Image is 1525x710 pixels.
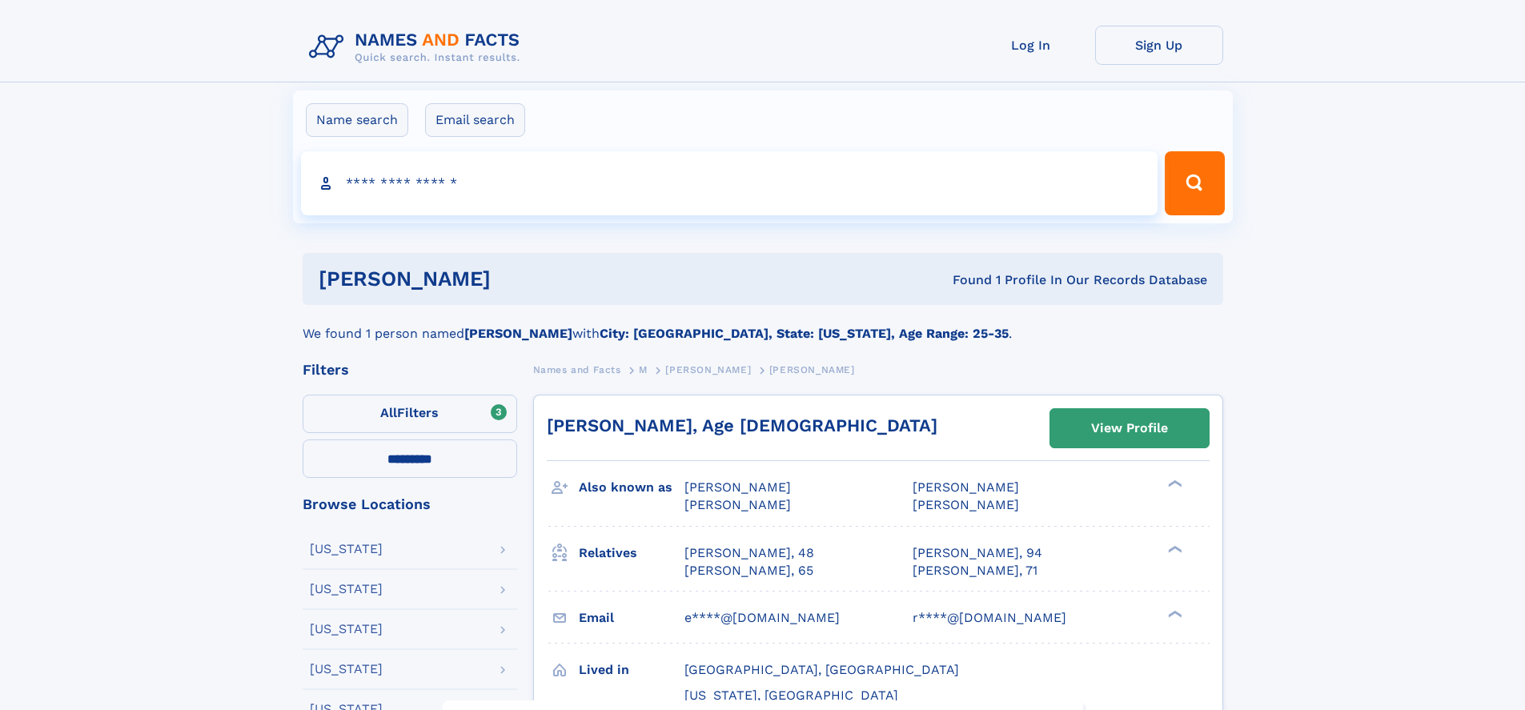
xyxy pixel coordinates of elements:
[1164,544,1183,554] div: ❯
[684,662,959,677] span: [GEOGRAPHIC_DATA], [GEOGRAPHIC_DATA]
[579,540,684,567] h3: Relatives
[310,543,383,556] div: [US_STATE]
[579,474,684,501] h3: Also known as
[1164,608,1183,619] div: ❯
[665,364,751,375] span: [PERSON_NAME]
[913,479,1019,495] span: [PERSON_NAME]
[310,623,383,636] div: [US_STATE]
[579,604,684,632] h3: Email
[684,479,791,495] span: [PERSON_NAME]
[579,656,684,684] h3: Lived in
[1091,410,1168,447] div: View Profile
[1095,26,1223,65] a: Sign Up
[1164,479,1183,489] div: ❯
[303,497,517,511] div: Browse Locations
[967,26,1095,65] a: Log In
[464,326,572,341] b: [PERSON_NAME]
[303,363,517,377] div: Filters
[310,663,383,676] div: [US_STATE]
[639,359,648,379] a: M
[301,151,1158,215] input: search input
[684,688,898,703] span: [US_STATE], [GEOGRAPHIC_DATA]
[913,497,1019,512] span: [PERSON_NAME]
[665,359,751,379] a: [PERSON_NAME]
[769,364,855,375] span: [PERSON_NAME]
[1050,409,1209,447] a: View Profile
[1165,151,1224,215] button: Search Button
[684,497,791,512] span: [PERSON_NAME]
[600,326,1009,341] b: City: [GEOGRAPHIC_DATA], State: [US_STATE], Age Range: 25-35
[310,583,383,596] div: [US_STATE]
[303,26,533,69] img: Logo Names and Facts
[684,544,814,562] a: [PERSON_NAME], 48
[303,395,517,433] label: Filters
[425,103,525,137] label: Email search
[547,415,937,435] a: [PERSON_NAME], Age [DEMOGRAPHIC_DATA]
[303,305,1223,343] div: We found 1 person named with .
[913,562,1037,580] a: [PERSON_NAME], 71
[319,269,722,289] h1: [PERSON_NAME]
[533,359,621,379] a: Names and Facts
[380,405,397,420] span: All
[721,271,1207,289] div: Found 1 Profile In Our Records Database
[684,562,813,580] a: [PERSON_NAME], 65
[639,364,648,375] span: M
[306,103,408,137] label: Name search
[913,544,1042,562] a: [PERSON_NAME], 94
